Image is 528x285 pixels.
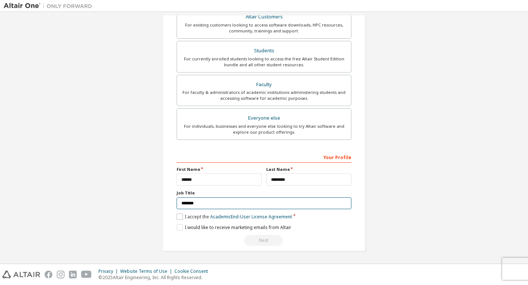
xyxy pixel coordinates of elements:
div: Everyone else [181,113,347,123]
div: For existing customers looking to access software downloads, HPC resources, community, trainings ... [181,22,347,34]
img: facebook.svg [45,271,52,278]
img: instagram.svg [57,271,65,278]
label: I accept the [177,214,292,220]
div: Website Terms of Use [120,268,174,274]
label: Job Title [177,190,351,196]
a: Academic End-User License Agreement [210,214,292,220]
img: linkedin.svg [69,271,77,278]
p: © 2025 Altair Engineering, Inc. All Rights Reserved. [98,274,212,281]
div: Read and acccept EULA to continue [177,235,351,246]
div: Cookie Consent [174,268,212,274]
div: For faculty & administrators of academic institutions administering students and accessing softwa... [181,89,347,101]
div: Students [181,46,347,56]
img: youtube.svg [81,271,92,278]
div: Privacy [98,268,120,274]
div: For currently enrolled students looking to access the free Altair Student Edition bundle and all ... [181,56,347,68]
label: Last Name [266,166,351,172]
img: altair_logo.svg [2,271,40,278]
label: I would like to receive marketing emails from Altair [177,224,291,231]
div: For individuals, businesses and everyone else looking to try Altair software and explore our prod... [181,123,347,135]
img: Altair One [4,2,96,10]
div: Your Profile [177,151,351,163]
div: Altair Customers [181,12,347,22]
div: Faculty [181,80,347,90]
label: First Name [177,166,262,172]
